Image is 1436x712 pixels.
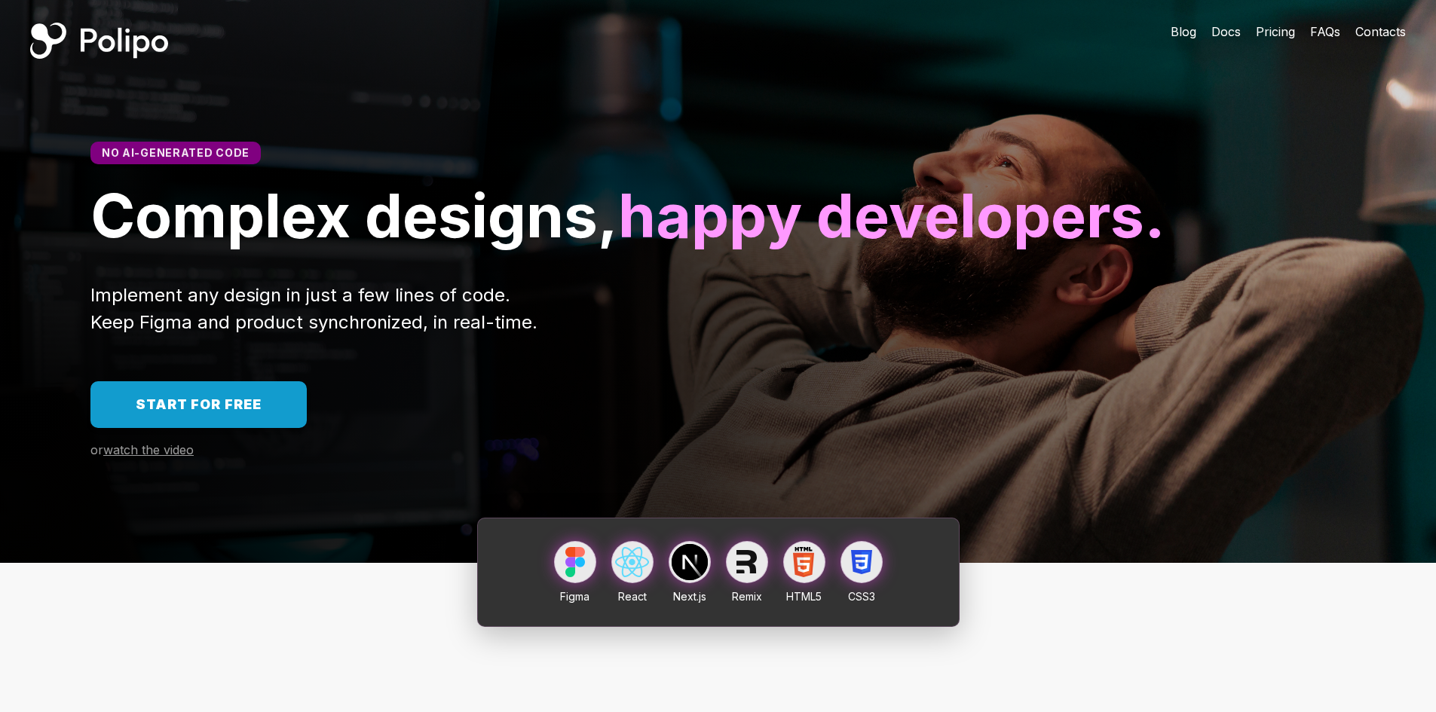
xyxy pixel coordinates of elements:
span: Pricing [1256,24,1295,39]
span: Docs [1211,24,1241,39]
a: Start for free [90,381,307,428]
a: Contacts [1355,23,1406,41]
span: No AI-generated code [102,146,250,159]
a: Docs [1211,23,1241,41]
span: Figma [560,590,589,603]
a: orwatch the video [90,443,194,457]
span: CSS3 [848,590,875,603]
a: FAQs [1310,23,1340,41]
span: happy developers. [618,179,1165,252]
a: Pricing [1256,23,1295,41]
span: Remix [732,590,762,603]
span: or [90,442,103,457]
a: Blog [1171,23,1196,41]
span: React [618,590,647,603]
span: Complex designs, [90,179,618,252]
span: Implement any design in just a few lines of code. Keep Figma and product synchronized, in real-time. [90,284,537,333]
span: Blog [1171,24,1196,39]
span: Contacts [1355,24,1406,39]
span: FAQs [1310,24,1340,39]
span: HTML5 [786,590,822,603]
span: Next.js [673,590,706,603]
span: Start for free [136,396,262,412]
span: watch the video [103,442,194,457]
